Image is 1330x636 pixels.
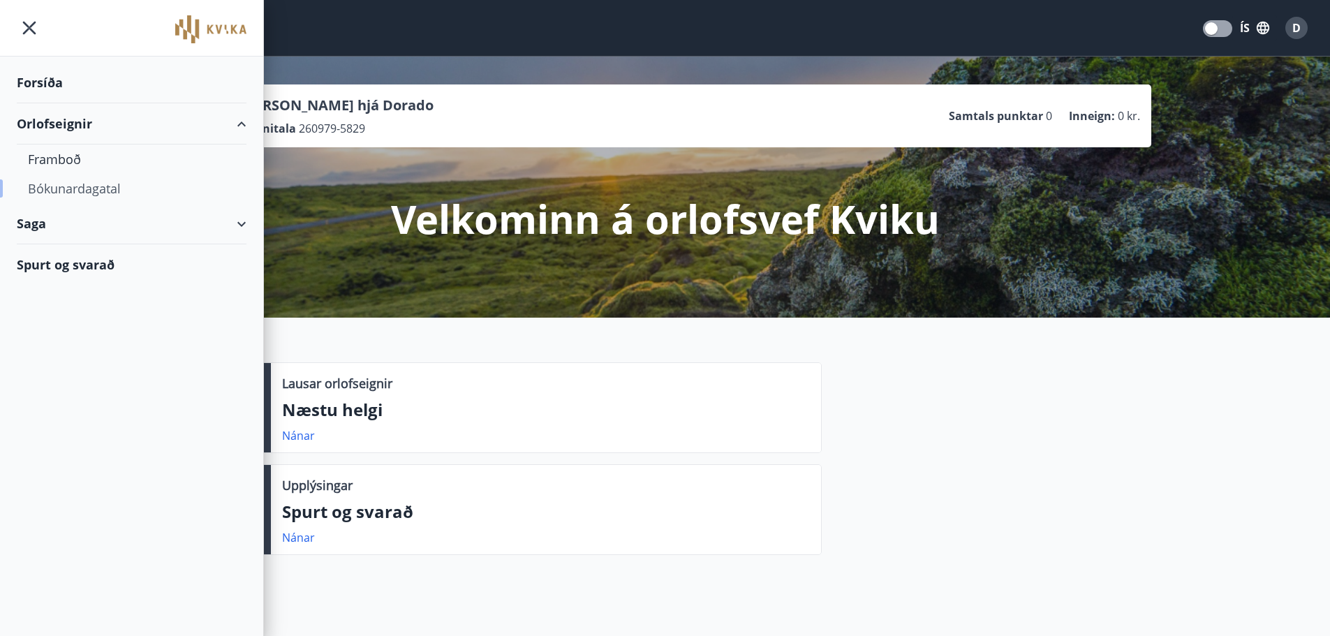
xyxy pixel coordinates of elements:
p: Velkominn á orlofsvef Kviku [391,192,940,245]
p: Spurt og svarað [282,500,810,524]
img: union_logo [175,15,246,43]
div: Forsíða [17,62,246,103]
span: 0 kr. [1118,108,1140,124]
span: 260979-5829 [299,121,365,136]
a: Nánar [282,428,315,443]
div: Spurt og svarað [17,244,246,285]
div: Framboð [28,145,235,174]
p: Lausar orlofseignir [282,374,392,392]
span: Translations Mode [1205,22,1218,35]
button: ÍS [1232,15,1277,40]
button: D [1280,11,1313,45]
span: D [1292,20,1301,36]
button: menu [17,15,42,40]
a: Nánar [282,530,315,545]
p: Samtals punktar [949,108,1043,124]
p: Kennitala [241,121,296,136]
div: Bókunardagatal [28,174,235,203]
div: Saga [17,203,246,244]
p: Næstu helgi [282,398,810,422]
p: [PERSON_NAME] hjá Dorado [241,96,434,115]
div: Orlofseignir [17,103,246,145]
p: Inneign : [1069,108,1115,124]
p: Upplýsingar [282,476,353,494]
span: 0 [1046,108,1052,124]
